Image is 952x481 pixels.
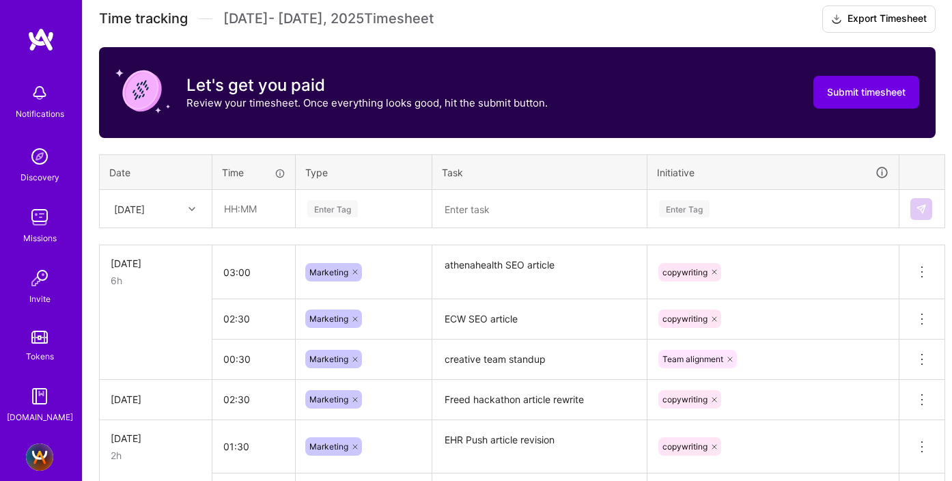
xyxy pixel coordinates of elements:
a: A.Team - Full-stack Demand Growth team! [23,443,57,471]
textarea: athenahealth SEO article [434,247,645,298]
div: Initiative [657,165,889,180]
input: HH:MM [212,301,295,337]
img: Invite [26,264,53,292]
span: copywriting [662,314,708,324]
img: guide book [26,383,53,410]
div: [DATE] [111,431,201,445]
img: logo [27,27,55,52]
img: teamwork [26,204,53,231]
input: HH:MM [212,428,295,465]
span: Marketing [309,441,348,452]
th: Type [296,154,432,190]
span: copywriting [662,267,708,277]
div: Enter Tag [307,198,358,219]
input: HH:MM [212,341,295,377]
img: coin [115,64,170,118]
span: Marketing [309,394,348,404]
div: Invite [29,292,51,306]
span: copywriting [662,441,708,452]
span: copywriting [662,394,708,404]
p: Review your timesheet. Once everything looks good, hit the submit button. [186,96,548,110]
img: bell [26,79,53,107]
textarea: EHR Push article revision [434,422,645,473]
div: Notifications [16,107,64,121]
div: Enter Tag [659,198,710,219]
input: HH:MM [213,191,294,227]
th: Task [432,154,647,190]
img: discovery [26,143,53,170]
div: Missions [23,231,57,245]
span: Submit timesheet [827,85,906,99]
div: Tokens [26,349,54,363]
span: Marketing [309,354,348,364]
div: 2h [111,448,201,463]
div: Discovery [20,170,59,184]
textarea: creative team standup [434,341,645,379]
span: [DATE] - [DATE] , 2025 Timesheet [223,10,434,27]
img: A.Team - Full-stack Demand Growth team! [26,443,53,471]
textarea: ECW SEO article [434,301,645,338]
i: icon Chevron [188,206,195,212]
button: Submit timesheet [813,76,919,109]
i: icon Download [831,12,842,27]
button: Export Timesheet [822,5,936,33]
span: Marketing [309,267,348,277]
div: [DATE] [111,392,201,407]
span: Time tracking [99,10,188,27]
div: Time [222,165,285,180]
h3: Let's get you paid [186,75,548,96]
img: Submit [916,204,927,215]
div: [DATE] [114,202,145,216]
th: Date [100,154,212,190]
div: [DATE] [111,256,201,271]
img: tokens [31,331,48,344]
span: Team alignment [662,354,723,364]
input: HH:MM [212,254,295,290]
textarea: Freed hackathon article rewrite [434,381,645,419]
div: 6h [111,273,201,288]
div: [DOMAIN_NAME] [7,410,73,424]
input: HH:MM [212,381,295,417]
span: Marketing [309,314,348,324]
